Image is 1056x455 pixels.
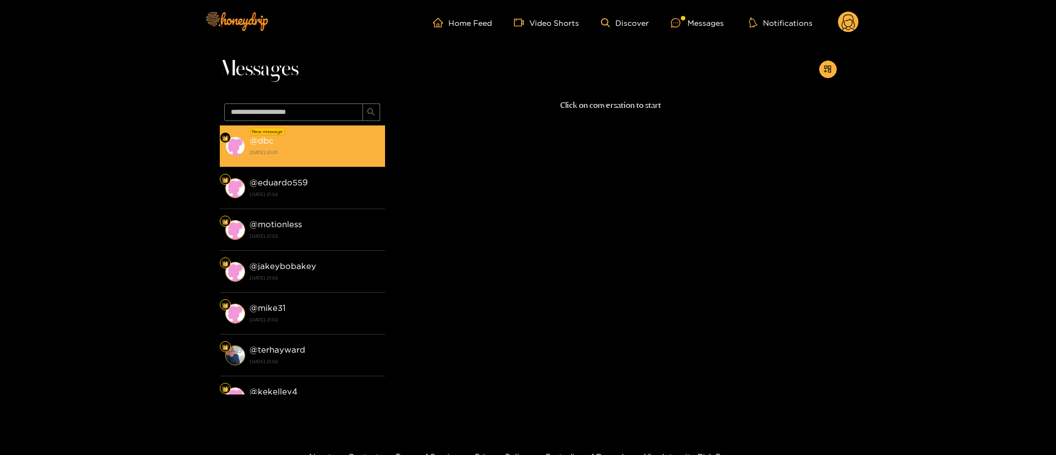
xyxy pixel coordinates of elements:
[250,220,302,229] strong: @ motionless
[225,136,245,156] img: conversation
[222,177,229,183] img: Fan Level
[250,136,274,145] strong: @ dbc
[250,189,380,199] strong: [DATE] 21:02
[225,304,245,324] img: conversation
[222,260,229,267] img: Fan Level
[220,56,299,83] span: Messages
[514,18,579,28] a: Video Shorts
[250,231,380,241] strong: [DATE] 21:02
[250,128,285,135] div: New message
[225,387,245,407] img: conversation
[222,302,229,309] img: Fan Level
[250,315,380,325] strong: [DATE] 21:02
[250,345,305,354] strong: @ terhayward
[250,357,380,366] strong: [DATE] 21:02
[222,135,229,141] img: Fan Level
[250,147,380,157] strong: [DATE] 01:01
[250,387,297,396] strong: @ kekelley4
[225,346,245,365] img: conversation
[671,17,724,29] div: Messages
[250,273,380,283] strong: [DATE] 21:02
[222,218,229,225] img: Fan Level
[819,61,837,78] button: appstore-add
[514,18,529,28] span: video-camera
[746,17,816,28] button: Notifications
[601,18,649,28] a: Discover
[385,99,837,112] p: Click on conversation to start
[225,262,245,282] img: conversation
[225,220,245,240] img: conversation
[824,65,832,74] span: appstore-add
[225,178,245,198] img: conversation
[222,386,229,392] img: Fan Level
[250,178,308,187] strong: @ eduardo559
[433,18,448,28] span: home
[433,18,492,28] a: Home Feed
[367,108,375,117] span: search
[362,103,380,121] button: search
[222,344,229,350] img: Fan Level
[250,261,316,271] strong: @ jakeybobakey
[250,303,285,313] strong: @ mike31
